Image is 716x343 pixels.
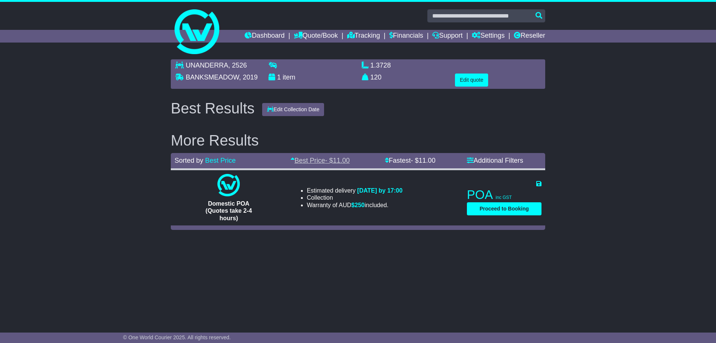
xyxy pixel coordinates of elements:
[325,157,350,164] span: - $
[347,30,380,43] a: Tracking
[455,74,488,87] button: Edit quote
[245,30,285,43] a: Dashboard
[123,334,231,340] span: © One World Courier 2025. All rights reserved.
[432,30,462,43] a: Support
[351,202,365,208] span: $
[307,187,403,194] li: Estimated delivery
[239,74,258,81] span: , 2019
[205,157,236,164] a: Best Price
[385,157,436,164] a: Fastest- $11.00
[307,194,403,201] li: Collection
[228,62,247,69] span: , 2526
[175,157,203,164] span: Sorted by
[283,74,295,81] span: item
[307,202,403,209] li: Warranty of AUD included.
[357,187,403,194] span: [DATE] by 17:00
[419,157,436,164] span: 11.00
[472,30,505,43] a: Settings
[167,100,258,116] div: Best Results
[186,62,228,69] span: UNANDERRA
[262,103,324,116] button: Edit Collection Date
[467,202,541,215] button: Proceed to Booking
[277,74,281,81] span: 1
[186,74,239,81] span: BANKSMEADOW
[171,132,545,149] h2: More Results
[467,157,523,164] a: Additional Filters
[355,202,365,208] span: 250
[217,174,240,196] img: One World Courier: Domestic POA (Quotes take 2-4 hours)
[370,74,381,81] span: 120
[467,187,541,202] p: POA
[333,157,350,164] span: 11.00
[291,157,350,164] a: Best Price- $11.00
[514,30,545,43] a: Reseller
[370,62,391,69] span: 1.3728
[496,195,512,200] span: inc GST
[411,157,436,164] span: - $
[294,30,338,43] a: Quote/Book
[389,30,423,43] a: Financials
[205,200,252,221] span: Domestic POA (Quotes take 2-4 hours)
